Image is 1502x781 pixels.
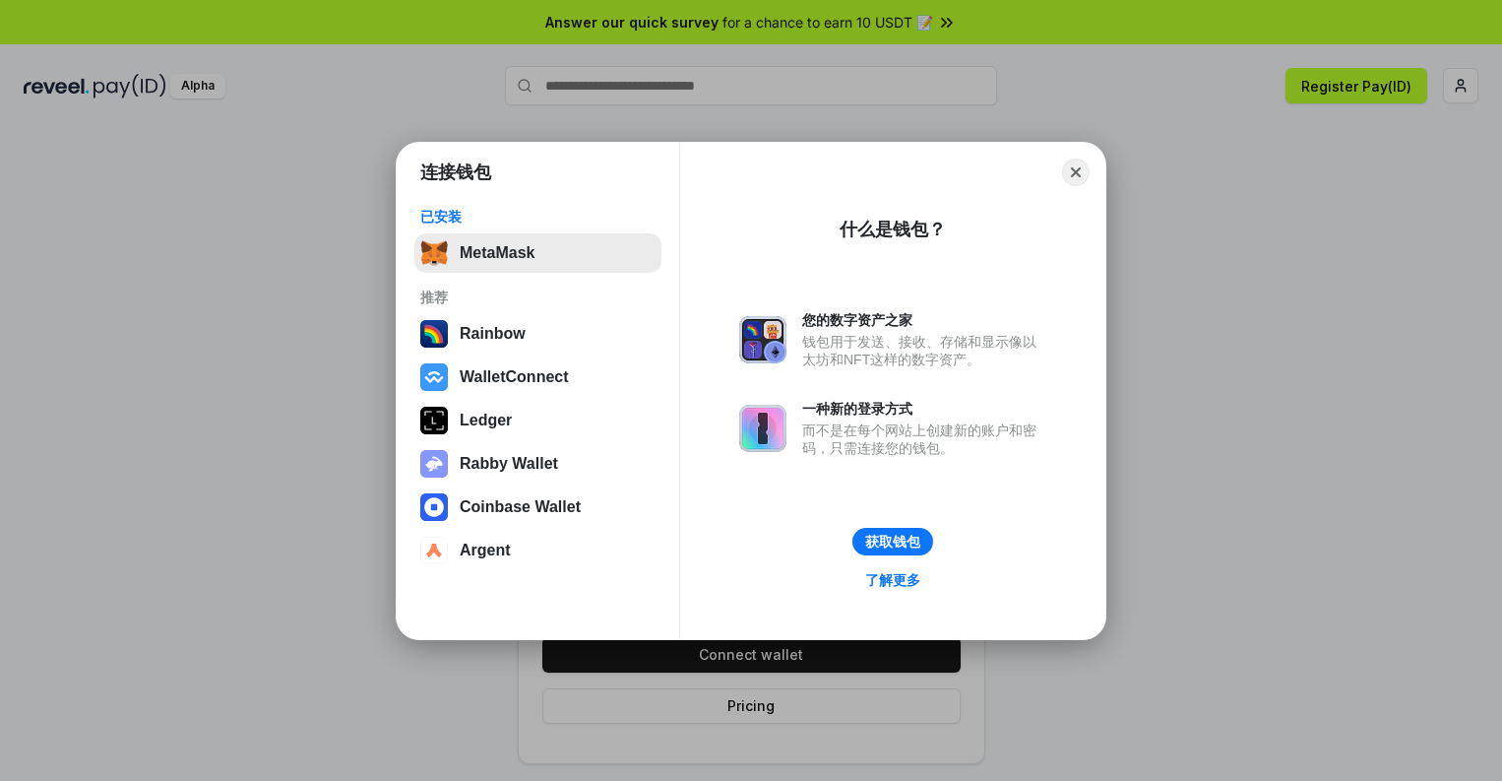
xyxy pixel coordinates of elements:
a: 了解更多 [853,567,932,593]
div: 什么是钱包？ [840,218,946,241]
div: 获取钱包 [865,533,920,551]
img: svg+xml,%3Csvg%20xmlns%3D%22http%3A%2F%2Fwww.w3.org%2F2000%2Fsvg%22%20fill%3D%22none%22%20viewBox... [420,450,448,478]
div: 而不是在每个网站上创建新的账户和密码，只需连接您的钱包。 [802,422,1046,457]
div: 一种新的登录方式 [802,400,1046,418]
button: WalletConnect [414,358,661,397]
div: Rainbow [460,325,526,343]
button: Rainbow [414,314,661,354]
button: Rabby Wallet [414,444,661,484]
button: 获取钱包 [852,528,933,555]
div: WalletConnect [460,368,569,386]
div: 您的数字资产之家 [802,311,1046,329]
div: 钱包用于发送、接收、存储和显示像以太坊和NFT这样的数字资产。 [802,333,1046,368]
img: svg+xml,%3Csvg%20xmlns%3D%22http%3A%2F%2Fwww.w3.org%2F2000%2Fsvg%22%20fill%3D%22none%22%20viewBox... [739,405,786,452]
img: svg+xml,%3Csvg%20xmlns%3D%22http%3A%2F%2Fwww.w3.org%2F2000%2Fsvg%22%20width%3D%2228%22%20height%3... [420,407,448,434]
button: Close [1062,159,1090,186]
div: Coinbase Wallet [460,498,581,516]
h1: 连接钱包 [420,161,491,184]
div: 了解更多 [865,571,920,589]
div: Argent [460,542,511,559]
div: 已安装 [420,208,656,226]
div: Ledger [460,412,512,429]
button: MetaMask [414,233,661,273]
button: Argent [414,531,661,570]
img: svg+xml,%3Csvg%20fill%3D%22none%22%20height%3D%2233%22%20viewBox%3D%220%200%2035%2033%22%20width%... [420,239,448,267]
div: MetaMask [460,244,534,262]
img: svg+xml,%3Csvg%20width%3D%22120%22%20height%3D%22120%22%20viewBox%3D%220%200%20120%20120%22%20fil... [420,320,448,348]
img: svg+xml,%3Csvg%20width%3D%2228%22%20height%3D%2228%22%20viewBox%3D%220%200%2028%2028%22%20fill%3D... [420,493,448,521]
div: 推荐 [420,289,656,306]
img: svg+xml,%3Csvg%20xmlns%3D%22http%3A%2F%2Fwww.w3.org%2F2000%2Fsvg%22%20fill%3D%22none%22%20viewBox... [739,316,786,363]
button: Ledger [414,401,661,440]
button: Coinbase Wallet [414,488,661,527]
div: Rabby Wallet [460,455,558,473]
img: svg+xml,%3Csvg%20width%3D%2228%22%20height%3D%2228%22%20viewBox%3D%220%200%2028%2028%22%20fill%3D... [420,363,448,391]
img: svg+xml,%3Csvg%20width%3D%2228%22%20height%3D%2228%22%20viewBox%3D%220%200%2028%2028%22%20fill%3D... [420,537,448,564]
